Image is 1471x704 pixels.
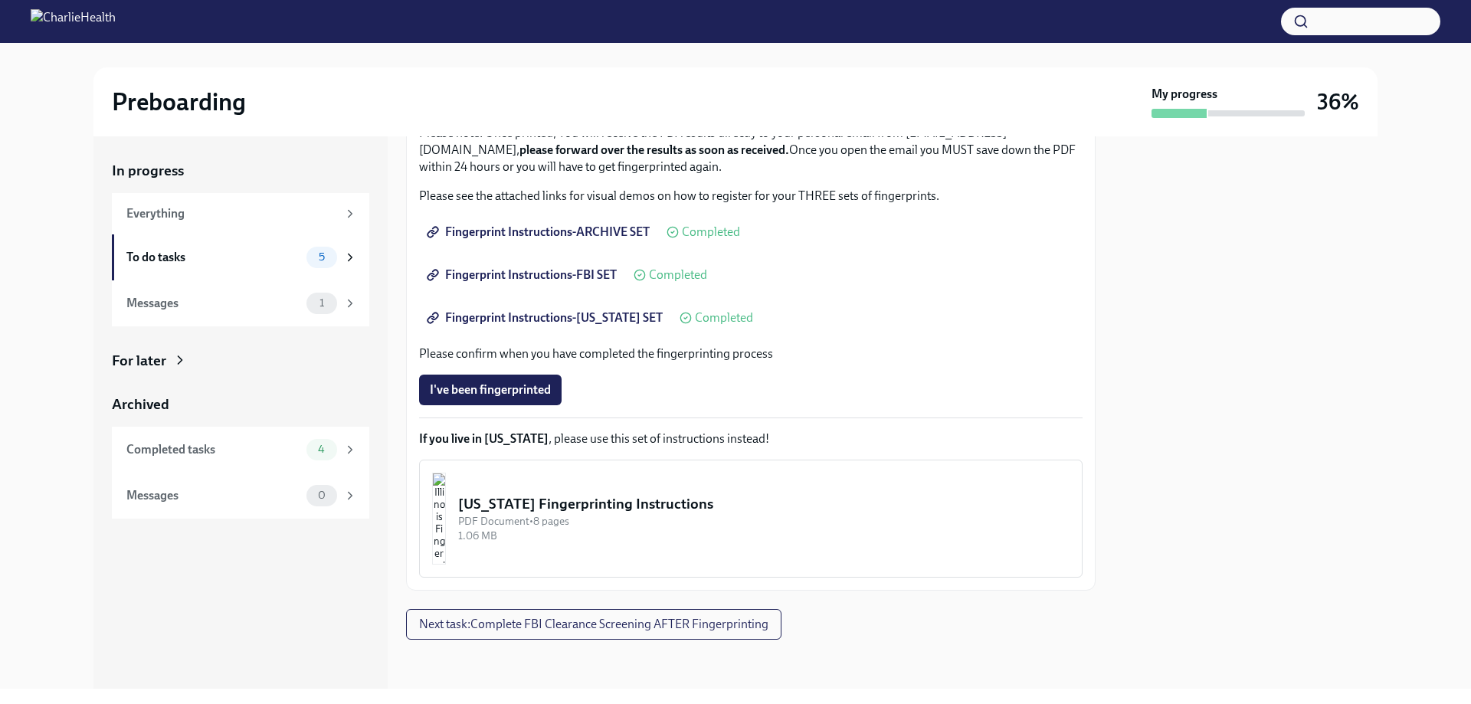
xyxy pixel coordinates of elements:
span: 4 [309,444,334,455]
a: Messages0 [112,473,369,519]
a: In progress [112,161,369,181]
p: , please use this set of instructions instead! [419,431,1083,447]
a: Archived [112,395,369,414]
img: Illinois Fingerprinting Instructions [432,473,446,565]
span: 1 [310,297,333,309]
img: CharlieHealth [31,9,116,34]
a: Completed tasks4 [112,427,369,473]
span: Completed [695,312,753,324]
div: Messages [126,295,300,312]
div: Everything [126,205,337,222]
a: Messages1 [112,280,369,326]
span: I've been fingerprinted [430,382,551,398]
span: Completed [682,226,740,238]
span: Fingerprint Instructions-FBI SET [430,267,617,283]
p: Please see the attached links for visual demos on how to register for your THREE sets of fingerpr... [419,188,1083,205]
a: Fingerprint Instructions-FBI SET [419,260,627,290]
strong: If you live in [US_STATE] [419,431,549,446]
a: Fingerprint Instructions-ARCHIVE SET [419,217,660,247]
div: [US_STATE] Fingerprinting Instructions [458,494,1070,514]
p: Please note: Once printed, You will receive the FBI results directly to your personal email from ... [419,125,1083,175]
span: Completed [649,269,707,281]
button: I've been fingerprinted [419,375,562,405]
button: [US_STATE] Fingerprinting InstructionsPDF Document•8 pages1.06 MB [419,460,1083,578]
a: Everything [112,193,369,234]
a: Fingerprint Instructions-[US_STATE] SET [419,303,673,333]
strong: My progress [1152,86,1217,103]
div: PDF Document • 8 pages [458,514,1070,529]
a: For later [112,351,369,371]
span: 0 [309,490,335,501]
div: 1.06 MB [458,529,1070,543]
div: For later [112,351,166,371]
button: Next task:Complete FBI Clearance Screening AFTER Fingerprinting [406,609,781,640]
span: Next task : Complete FBI Clearance Screening AFTER Fingerprinting [419,617,768,632]
a: To do tasks5 [112,234,369,280]
span: Fingerprint Instructions-[US_STATE] SET [430,310,663,326]
div: Completed tasks [126,441,300,458]
h2: Preboarding [112,87,246,117]
div: Messages [126,487,300,504]
strong: please forward over the results as soon as received. [519,142,789,157]
p: Please confirm when you have completed the fingerprinting process [419,345,1083,362]
div: To do tasks [126,249,300,266]
span: 5 [310,251,334,263]
h3: 36% [1317,88,1359,116]
span: Fingerprint Instructions-ARCHIVE SET [430,224,650,240]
